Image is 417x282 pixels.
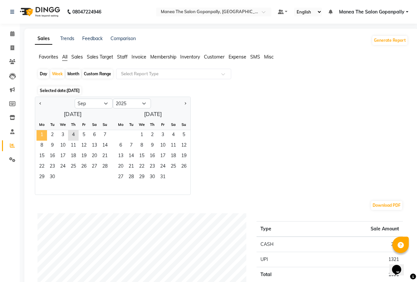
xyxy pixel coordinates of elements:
[47,162,58,172] span: 23
[147,151,158,162] span: 16
[168,130,179,141] div: Saturday, October 4, 2025
[89,141,100,151] span: 13
[147,172,158,183] span: 30
[179,141,189,151] div: Sunday, October 12, 2025
[68,141,79,151] div: Thursday, September 11, 2025
[37,130,47,141] div: Monday, September 1, 2025
[58,119,68,130] div: We
[168,141,179,151] span: 11
[115,172,126,183] span: 27
[89,162,100,172] div: Saturday, September 27, 2025
[310,237,403,252] td: 377
[136,172,147,183] div: Wednesday, October 29, 2025
[147,119,158,130] div: Th
[79,151,89,162] div: Friday, September 19, 2025
[58,162,68,172] span: 24
[147,162,158,172] div: Thursday, October 23, 2025
[257,252,310,267] td: UPI
[371,201,402,210] button: Download PDF
[179,130,189,141] span: 5
[72,3,101,21] b: 08047224946
[67,88,80,93] span: [DATE]
[38,69,49,79] div: Day
[158,151,168,162] div: Friday, October 17, 2025
[100,141,110,151] span: 14
[100,130,110,141] div: Sunday, September 7, 2025
[168,119,179,130] div: Sa
[39,54,58,60] span: Favorites
[110,35,136,41] a: Comparison
[126,162,136,172] span: 21
[147,162,158,172] span: 23
[310,252,403,267] td: 1321
[168,151,179,162] div: Saturday, October 18, 2025
[82,35,103,41] a: Feedback
[58,141,68,151] div: Wednesday, September 10, 2025
[50,69,64,79] div: Week
[37,172,47,183] div: Monday, September 29, 2025
[75,99,113,108] select: Select month
[158,172,168,183] span: 31
[339,9,405,15] span: Manea The Salon Gopanpally
[168,162,179,172] div: Saturday, October 25, 2025
[113,99,151,108] select: Select year
[100,141,110,151] div: Sunday, September 14, 2025
[179,162,189,172] span: 26
[179,151,189,162] span: 19
[257,222,310,237] th: Type
[89,141,100,151] div: Saturday, September 13, 2025
[115,151,126,162] div: Monday, October 13, 2025
[100,151,110,162] div: Sunday, September 21, 2025
[68,130,79,141] span: 4
[87,54,113,60] span: Sales Target
[100,130,110,141] span: 7
[79,141,89,151] span: 12
[38,86,81,95] span: Selected date:
[47,151,58,162] div: Tuesday, September 16, 2025
[115,141,126,151] span: 6
[89,151,100,162] div: Saturday, September 20, 2025
[168,151,179,162] span: 18
[37,162,47,172] span: 22
[37,130,47,141] span: 1
[132,54,146,60] span: Invoice
[250,54,260,60] span: SMS
[47,130,58,141] span: 2
[79,162,89,172] div: Friday, September 26, 2025
[58,151,68,162] div: Wednesday, September 17, 2025
[37,172,47,183] span: 29
[35,33,52,45] a: Sales
[89,119,100,130] div: Sa
[68,151,79,162] div: Thursday, September 18, 2025
[136,141,147,151] div: Wednesday, October 8, 2025
[68,130,79,141] div: Thursday, September 4, 2025
[58,130,68,141] span: 3
[79,119,89,130] div: Fr
[136,151,147,162] span: 15
[158,141,168,151] span: 10
[71,54,83,60] span: Sales
[147,151,158,162] div: Thursday, October 16, 2025
[68,141,79,151] span: 11
[115,141,126,151] div: Monday, October 6, 2025
[158,130,168,141] span: 3
[158,119,168,130] div: Fr
[47,119,58,130] div: Tu
[126,151,136,162] span: 14
[158,141,168,151] div: Friday, October 10, 2025
[62,54,67,60] span: All
[372,36,407,45] button: Generate Report
[136,162,147,172] div: Wednesday, October 22, 2025
[136,119,147,130] div: We
[179,130,189,141] div: Sunday, October 5, 2025
[47,141,58,151] span: 9
[158,162,168,172] span: 24
[37,141,47,151] div: Monday, September 8, 2025
[68,119,79,130] div: Th
[204,54,225,60] span: Customer
[126,119,136,130] div: Tu
[147,130,158,141] span: 2
[257,237,310,252] td: CASH
[150,54,176,60] span: Membership
[179,151,189,162] div: Sunday, October 19, 2025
